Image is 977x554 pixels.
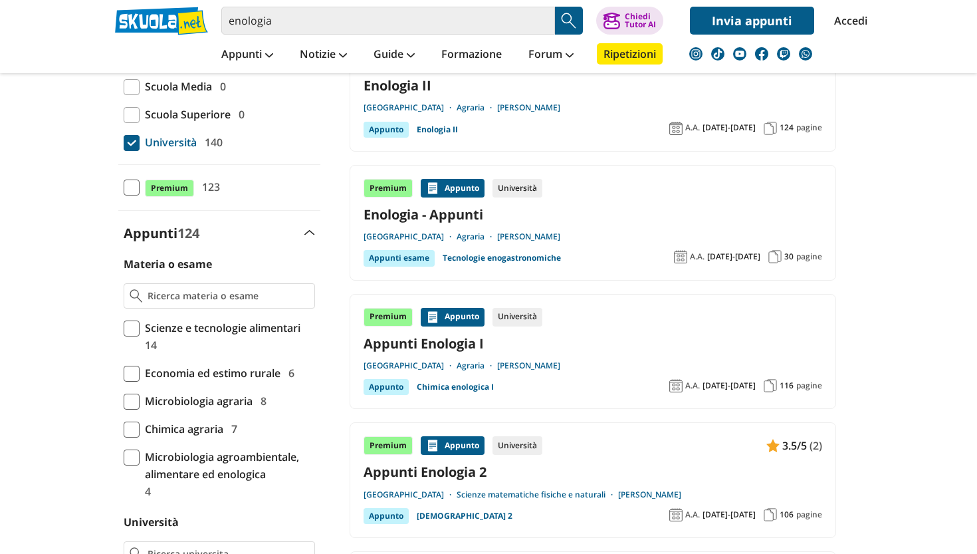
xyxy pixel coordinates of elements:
a: Tecnologie enogastronomiche [443,250,561,266]
a: [DEMOGRAPHIC_DATA] 2 [417,508,512,524]
a: Agraria [457,231,497,242]
a: Enologia - Appunti [364,206,822,223]
a: Appunti Enologia I [364,335,822,352]
span: 14 [140,337,157,354]
a: Accedi [834,7,862,35]
span: (2) [810,437,822,454]
a: [PERSON_NAME] [497,360,560,371]
a: Scienze matematiche fisiche e naturali [457,489,618,500]
div: Appunto [421,308,485,327]
img: Pagine [764,122,777,135]
img: Appunti contenuto [426,439,439,452]
span: 7 [226,420,237,438]
div: Appunto [364,379,409,395]
img: Cerca appunti, riassunti o versioni [559,11,579,31]
img: youtube [733,47,746,61]
span: [DATE]-[DATE] [703,122,756,133]
a: [PERSON_NAME] [497,231,560,242]
span: 116 [780,380,794,391]
a: Notizie [296,43,350,67]
div: Premium [364,179,413,198]
div: Appunti esame [364,250,435,266]
span: A.A. [690,251,705,262]
span: pagine [796,122,822,133]
a: Enologia II [417,122,458,138]
span: Economia ed estimo rurale [140,364,280,382]
span: 8 [255,392,267,410]
span: 124 [780,122,794,133]
div: Appunto [364,122,409,138]
span: 6 [283,364,294,382]
img: Pagine [768,250,782,263]
img: Anno accademico [669,379,683,392]
button: Search Button [555,7,583,35]
span: Microbiologia agraria [140,392,253,410]
div: Chiedi Tutor AI [625,13,656,29]
span: Chimica agraria [140,420,223,438]
label: Materia o esame [124,257,212,271]
div: Appunto [421,436,485,455]
img: Appunti contenuto [426,182,439,195]
img: Ricerca materia o esame [130,289,142,303]
img: Appunti contenuto [426,311,439,324]
img: Appunti contenuto [766,439,780,452]
span: 0 [233,106,245,123]
img: twitch [777,47,790,61]
span: 30 [784,251,794,262]
a: Agraria [457,102,497,113]
img: Anno accademico [669,508,683,521]
input: Cerca appunti, riassunti o versioni [221,7,555,35]
span: A.A. [685,380,700,391]
img: tiktok [711,47,724,61]
span: 106 [780,509,794,520]
img: Pagine [764,508,777,521]
a: Enologia II [364,76,822,94]
img: instagram [689,47,703,61]
span: Premium [145,180,194,197]
span: [DATE]-[DATE] [707,251,760,262]
span: 3.5/5 [782,437,807,454]
span: 123 [197,178,220,196]
img: Apri e chiudi sezione [304,230,315,235]
span: Scuola Superiore [140,106,231,123]
input: Ricerca materia o esame [148,289,309,303]
a: Formazione [438,43,505,67]
span: pagine [796,380,822,391]
span: pagine [796,251,822,262]
span: pagine [796,509,822,520]
span: 0 [215,78,226,95]
a: Guide [370,43,418,67]
a: Ripetizioni [597,43,663,65]
div: Appunto [421,179,485,198]
a: Forum [525,43,577,67]
a: [GEOGRAPHIC_DATA] [364,231,457,242]
img: Anno accademico [669,122,683,135]
a: Invia appunti [690,7,814,35]
div: Premium [364,436,413,455]
a: [PERSON_NAME] [618,489,681,500]
img: facebook [755,47,768,61]
a: Appunti Enologia 2 [364,463,822,481]
div: Università [492,436,542,455]
span: 124 [177,224,199,242]
a: [GEOGRAPHIC_DATA] [364,489,457,500]
span: 4 [140,483,151,500]
img: WhatsApp [799,47,812,61]
span: [DATE]-[DATE] [703,380,756,391]
a: Appunti [218,43,276,67]
span: [DATE]-[DATE] [703,509,756,520]
span: Microbiologia agroambientale, alimentare ed enologica [140,448,315,483]
span: Università [140,134,197,151]
a: Chimica enologica I [417,379,494,395]
a: Agraria [457,360,497,371]
span: Scuola Media [140,78,212,95]
a: [GEOGRAPHIC_DATA] [364,102,457,113]
a: [PERSON_NAME] [497,102,560,113]
div: Appunto [364,508,409,524]
img: Pagine [764,379,777,392]
span: Scienze e tecnologie alimentari [140,319,300,337]
div: Università [492,179,542,198]
label: Università [124,515,179,529]
label: Appunti [124,224,199,242]
span: 140 [199,134,223,151]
